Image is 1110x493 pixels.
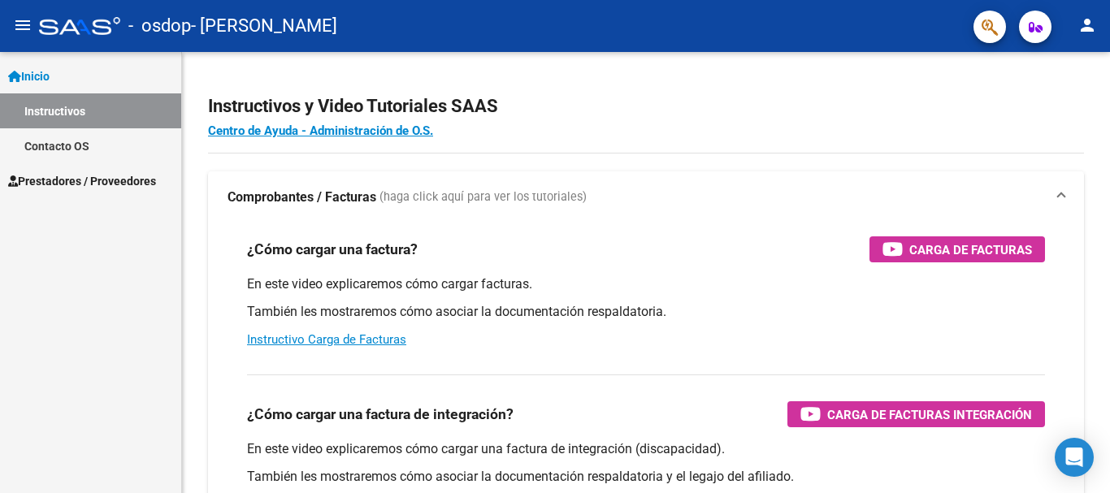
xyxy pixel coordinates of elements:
a: Centro de Ayuda - Administración de O.S. [208,123,433,138]
span: Carga de Facturas Integración [827,404,1032,425]
mat-icon: menu [13,15,33,35]
mat-expansion-panel-header: Comprobantes / Facturas (haga click aquí para ver los tutoriales) [208,171,1084,223]
p: También les mostraremos cómo asociar la documentación respaldatoria y el legajo del afiliado. [247,468,1045,486]
mat-icon: person [1077,15,1097,35]
span: (haga click aquí para ver los tutoriales) [379,188,587,206]
h2: Instructivos y Video Tutoriales SAAS [208,91,1084,122]
div: Open Intercom Messenger [1055,438,1094,477]
span: - osdop [128,8,191,44]
a: Instructivo Carga de Facturas [247,332,406,347]
p: En este video explicaremos cómo cargar una factura de integración (discapacidad). [247,440,1045,458]
p: También les mostraremos cómo asociar la documentación respaldatoria. [247,303,1045,321]
h3: ¿Cómo cargar una factura? [247,238,418,261]
p: En este video explicaremos cómo cargar facturas. [247,275,1045,293]
button: Carga de Facturas [869,236,1045,262]
strong: Comprobantes / Facturas [228,188,376,206]
span: - [PERSON_NAME] [191,8,337,44]
button: Carga de Facturas Integración [787,401,1045,427]
span: Carga de Facturas [909,240,1032,260]
h3: ¿Cómo cargar una factura de integración? [247,403,514,426]
span: Prestadores / Proveedores [8,172,156,190]
span: Inicio [8,67,50,85]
